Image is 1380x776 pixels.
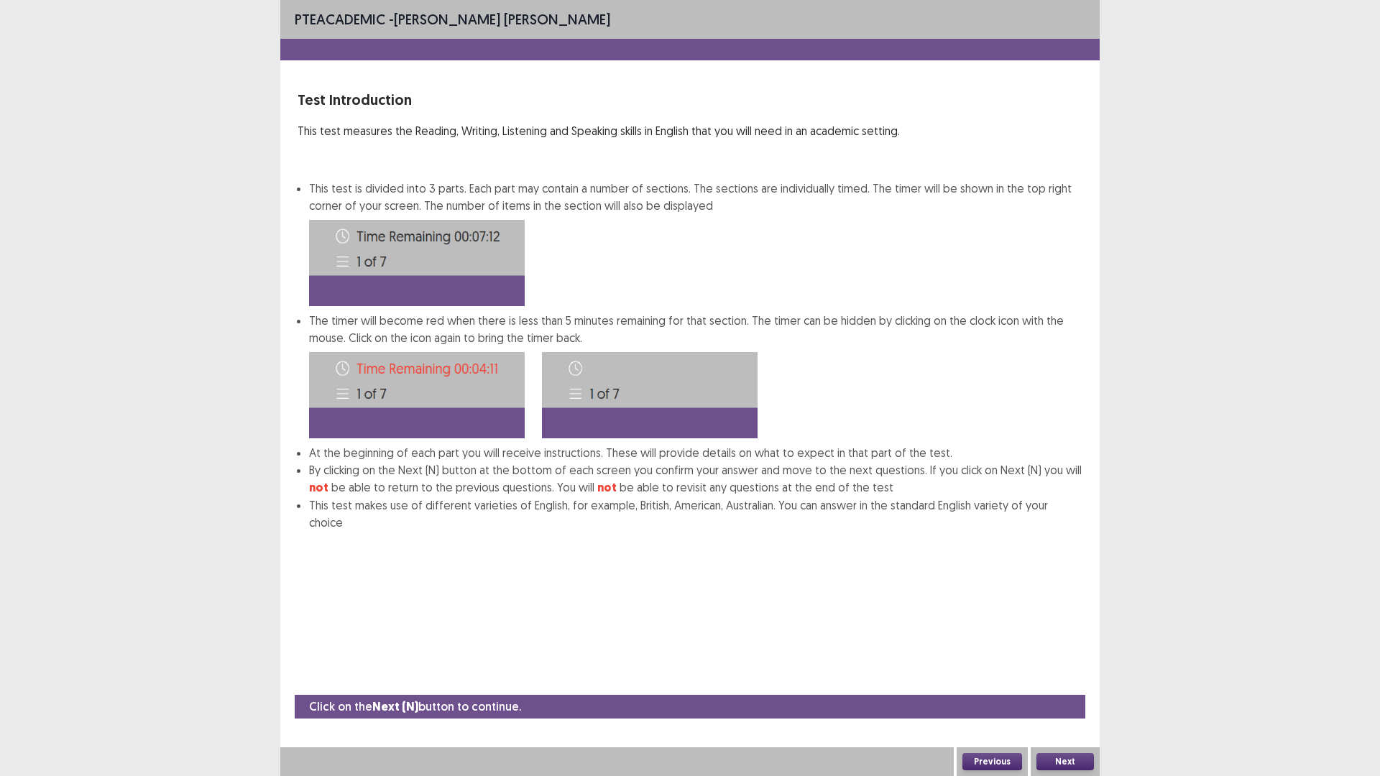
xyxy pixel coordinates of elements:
[298,122,1082,139] p: This test measures the Reading, Writing, Listening and Speaking skills in English that you will n...
[309,698,521,716] p: Click on the button to continue.
[298,89,1082,111] p: Test Introduction
[295,9,610,30] p: - [PERSON_NAME] [PERSON_NAME]
[597,480,617,495] strong: not
[309,480,328,495] strong: not
[309,220,525,306] img: Time-image
[309,312,1082,444] li: The timer will become red when there is less than 5 minutes remaining for that section. The timer...
[309,180,1082,306] li: This test is divided into 3 parts. Each part may contain a number of sections. The sections are i...
[309,444,1082,461] li: At the beginning of each part you will receive instructions. These will provide details on what t...
[309,461,1082,496] li: By clicking on the Next (N) button at the bottom of each screen you confirm your answer and move ...
[962,753,1022,770] button: Previous
[1036,753,1094,770] button: Next
[542,352,758,438] img: Time-image
[372,699,418,714] strong: Next (N)
[295,10,385,28] span: PTE academic
[309,352,525,438] img: Time-image
[309,496,1082,531] li: This test makes use of different varieties of English, for example, British, American, Australian...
